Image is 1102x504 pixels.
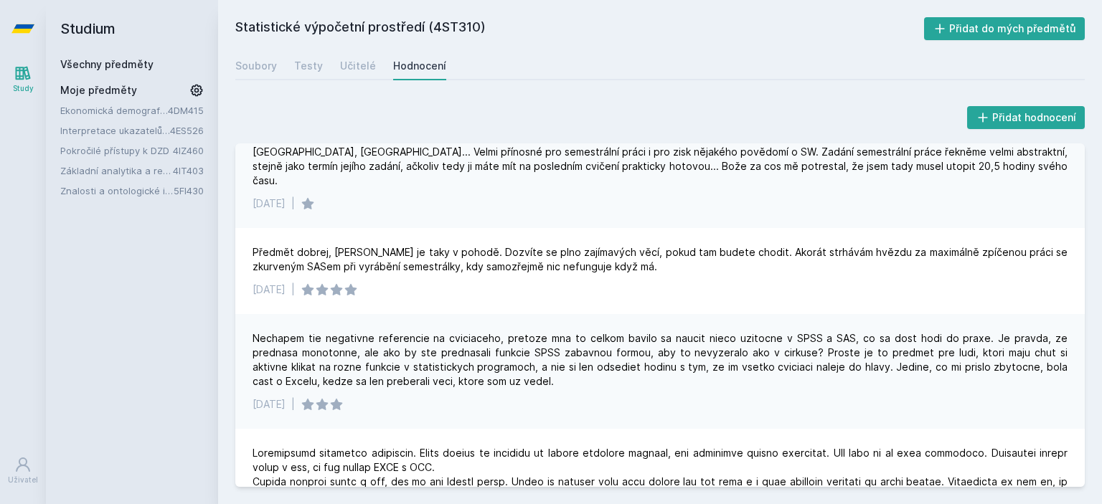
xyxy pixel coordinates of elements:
a: 4IT403 [173,165,204,176]
a: Soubory [235,52,277,80]
a: 4ES526 [170,125,204,136]
div: Uživatel [8,475,38,485]
button: Přidat do mých předmětů [924,17,1085,40]
a: 4IZ460 [173,145,204,156]
div: Smůla, že se dá dát jenom 1 hvězdička, protože pro hodnocení tohohle utrpení by bylo zapotřebí jí... [253,116,1068,188]
div: [DATE] [253,282,286,297]
div: Učitelé [340,59,376,73]
div: | [291,196,295,211]
div: Soubory [235,59,277,73]
span: Moje předměty [60,83,137,98]
h2: Statistické výpočetní prostředí (4ST310) [235,17,924,40]
div: | [291,282,295,297]
div: Study [13,83,34,94]
div: [DATE] [253,196,286,211]
a: Testy [294,52,323,80]
a: Hodnocení [393,52,446,80]
a: Study [3,57,43,101]
div: [DATE] [253,397,286,412]
div: Hodnocení [393,59,446,73]
a: 4DM415 [168,105,204,116]
a: 5FI430 [174,185,204,196]
a: Pokročilé přístupy k DZD [60,143,173,158]
div: Předmět dobrej, [PERSON_NAME] je taky v pohodě. Dozvíte se plno zajímavých věcí, pokud tam budete... [253,245,1068,274]
a: Základní analytika a reporting [60,163,173,178]
a: Uživatel [3,449,43,493]
a: Znalosti a ontologické inženýrství [60,184,174,198]
a: Učitelé [340,52,376,80]
a: Interpretace ukazatelů ekonomického a sociálního vývoje (anglicky) [60,123,170,138]
div: Nechapem tie negativne referencie na cviciaceho, pretoze mna to celkom bavilo sa naucit nieco uzi... [253,331,1068,389]
div: Testy [294,59,323,73]
a: Všechny předměty [60,58,154,70]
button: Přidat hodnocení [967,106,1085,129]
div: | [291,397,295,412]
a: Ekonomická demografie I [60,103,168,118]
